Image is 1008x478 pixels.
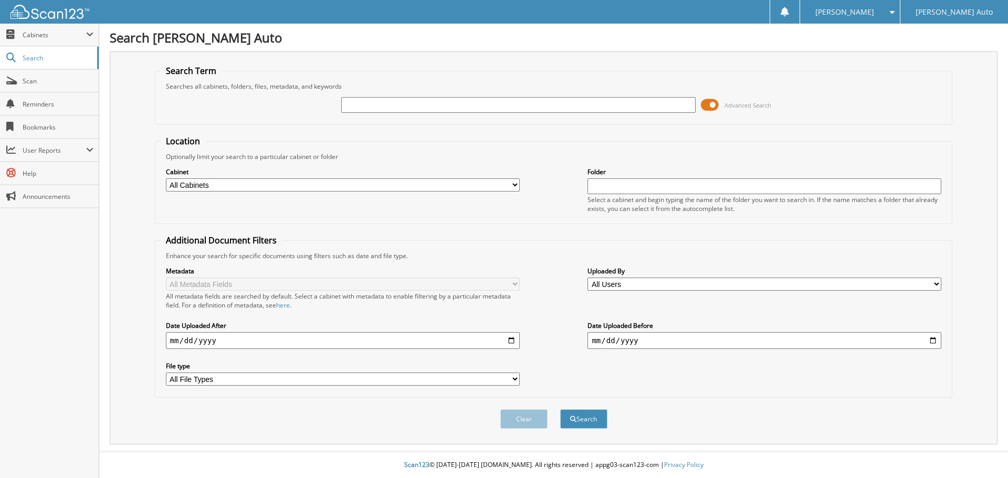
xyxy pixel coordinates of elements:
span: Cabinets [23,30,86,39]
label: Date Uploaded After [166,321,520,330]
legend: Search Term [161,65,222,77]
span: Search [23,54,92,62]
span: Announcements [23,192,93,201]
span: Advanced Search [724,101,771,109]
legend: Location [161,135,205,147]
span: Scan [23,77,93,86]
span: Scan123 [404,460,429,469]
label: File type [166,362,520,370]
span: Bookmarks [23,123,93,132]
span: [PERSON_NAME] Auto [916,9,993,15]
label: Uploaded By [587,267,941,275]
label: Date Uploaded Before [587,321,941,330]
a: here [276,301,290,310]
div: Optionally limit your search to a particular cabinet or folder [161,152,947,161]
label: Folder [587,167,941,176]
legend: Additional Document Filters [161,235,282,246]
label: Cabinet [166,167,520,176]
label: Metadata [166,267,520,275]
input: start [166,332,520,349]
div: Enhance your search for specific documents using filters such as date and file type. [161,251,947,260]
span: Help [23,169,93,178]
div: © [DATE]-[DATE] [DOMAIN_NAME]. All rights reserved | appg03-scan123-com | [99,452,1008,478]
img: scan123-logo-white.svg [10,5,89,19]
span: User Reports [23,146,86,155]
div: Select a cabinet and begin typing the name of the folder you want to search in. If the name match... [587,195,941,213]
span: [PERSON_NAME] [815,9,874,15]
button: Clear [500,409,548,429]
input: end [587,332,941,349]
h1: Search [PERSON_NAME] Auto [110,29,997,46]
div: Searches all cabinets, folders, files, metadata, and keywords [161,82,947,91]
button: Search [560,409,607,429]
a: Privacy Policy [664,460,703,469]
div: All metadata fields are searched by default. Select a cabinet with metadata to enable filtering b... [166,292,520,310]
span: Reminders [23,100,93,109]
